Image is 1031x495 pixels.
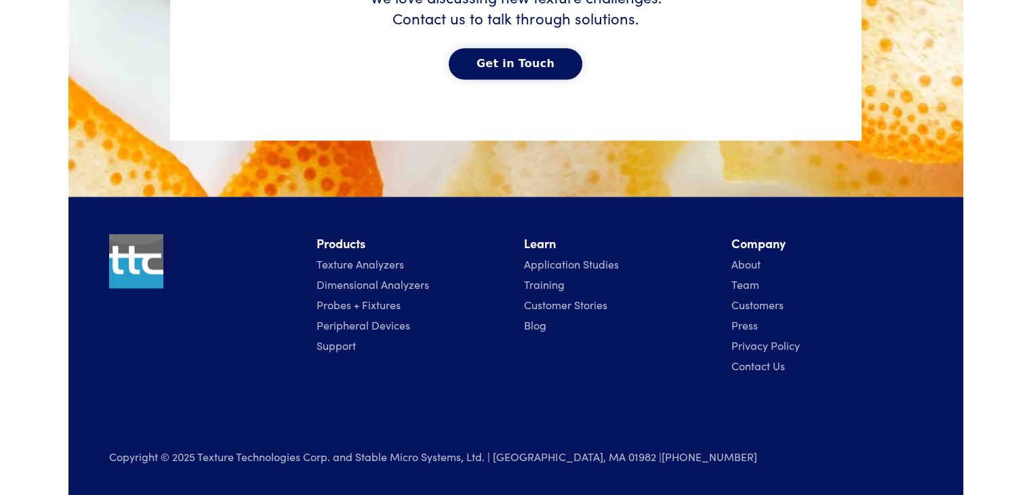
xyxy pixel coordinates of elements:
[662,449,757,464] a: [PHONE_NUMBER]
[109,448,784,466] p: Copyright © 2025 Texture Technologies Corp. and Stable Micro Systems, Ltd. | [GEOGRAPHIC_DATA], M...
[449,48,582,79] button: Get in Touch
[731,234,923,254] li: Company
[317,297,401,312] a: Probes + Fixtures
[109,234,163,288] img: ttc_logo_1x1_v1.0.png
[524,256,619,271] a: Application Studies
[731,317,758,332] a: Press
[731,358,785,373] a: Contact Us
[317,256,404,271] a: Texture Analyzers
[317,277,429,292] a: Dimensional Analyzers
[524,277,565,292] a: Training
[317,234,508,254] li: Products
[317,338,356,353] a: Support
[524,234,715,254] li: Learn
[524,317,546,332] a: Blog
[524,297,607,312] a: Customer Stories
[731,297,784,312] a: Customers
[317,317,410,332] a: Peripheral Devices
[731,256,761,271] a: About
[731,277,759,292] a: Team
[731,338,800,353] a: Privacy Policy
